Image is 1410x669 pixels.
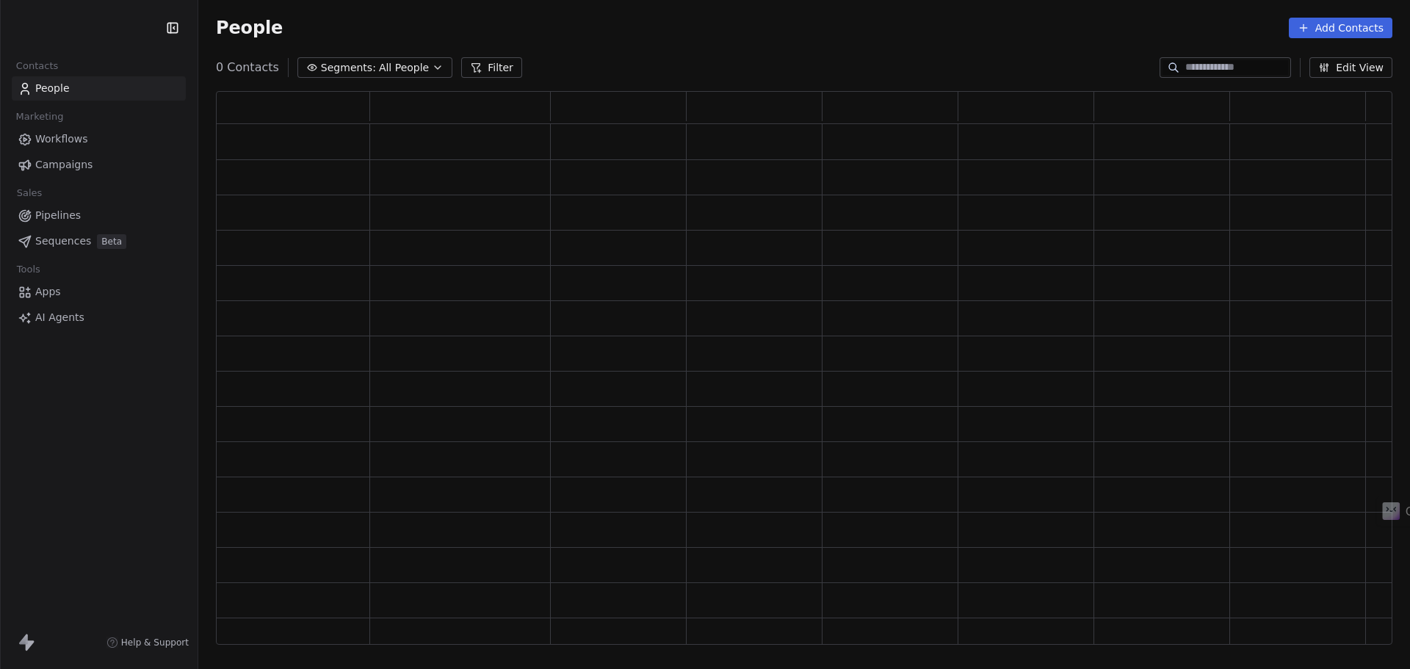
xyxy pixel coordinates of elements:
span: People [216,17,283,39]
button: Add Contacts [1289,18,1392,38]
span: Help & Support [121,637,189,648]
span: Sales [10,182,48,204]
span: Marketing [10,106,70,128]
span: People [35,81,70,96]
span: All People [379,60,429,76]
a: Help & Support [106,637,189,648]
span: Tools [10,258,46,281]
span: Apps [35,284,61,300]
button: Filter [461,57,522,78]
span: Contacts [10,55,65,77]
a: SequencesBeta [12,229,186,253]
a: Pipelines [12,203,186,228]
span: Pipelines [35,208,81,223]
span: Beta [97,234,126,249]
a: People [12,76,186,101]
span: Campaigns [35,157,93,173]
span: Sequences [35,234,91,249]
a: Apps [12,280,186,304]
a: Workflows [12,127,186,151]
span: Workflows [35,131,88,147]
a: Campaigns [12,153,186,177]
span: 0 Contacts [216,59,279,76]
a: AI Agents [12,305,186,330]
span: AI Agents [35,310,84,325]
button: Edit View [1309,57,1392,78]
span: Segments: [321,60,376,76]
